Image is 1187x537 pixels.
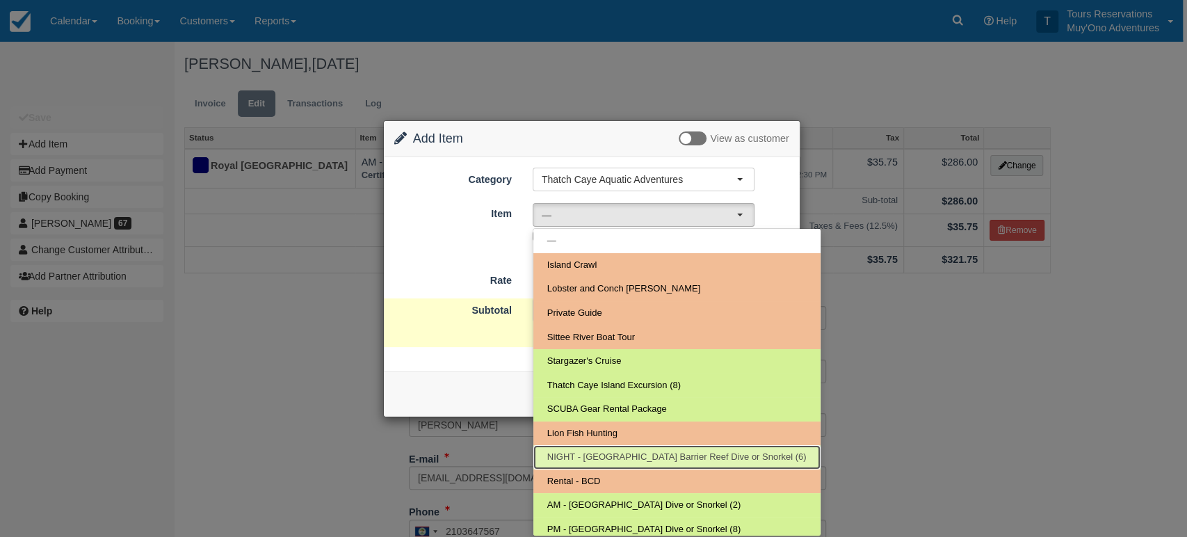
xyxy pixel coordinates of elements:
[547,234,556,248] span: —
[542,208,736,222] span: —
[547,331,635,344] span: Sittee River Boat Tour
[542,173,736,186] span: Thatch Caye Aquatic Adventures
[547,259,597,272] span: Island Crawl
[384,202,522,221] label: Item
[533,203,754,227] button: —
[547,427,617,440] span: Lion Fish Hunting
[384,268,522,288] label: Rate
[384,298,522,318] label: Subtotal
[547,307,602,320] span: Private Guide
[547,355,622,368] span: Stargazer's Cruise
[547,475,601,488] span: Rental - BCD
[533,168,754,191] button: Thatch Caye Aquatic Adventures
[413,131,463,145] span: Add Item
[547,451,807,464] span: NIGHT - [GEOGRAPHIC_DATA] Barrier Reef Dive or Snorkel (6)
[547,523,741,536] span: PM - [GEOGRAPHIC_DATA] Dive or Snorkel (8)
[384,168,522,187] label: Category
[547,379,681,392] span: Thatch Caye Island Excursion (8)
[547,403,667,416] span: SCUBA Gear Rental Package
[710,134,789,145] span: View as customer
[547,282,700,296] span: Lobster and Conch [PERSON_NAME]
[547,499,741,512] span: AM - [GEOGRAPHIC_DATA] Dive or Snorkel (2)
